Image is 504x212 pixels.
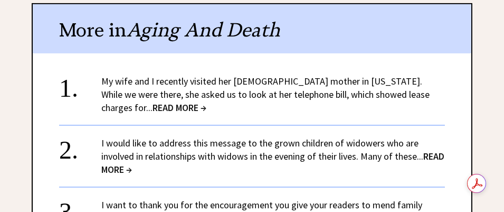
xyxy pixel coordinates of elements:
a: I would like to address this message to the grown children of widowers who are involved in relati... [101,137,444,176]
span: READ MORE → [153,102,206,114]
div: 1. [59,75,101,94]
div: More in [33,4,471,53]
div: 2. [59,136,101,156]
span: READ MORE → [101,150,444,176]
span: Aging And Death [127,18,280,42]
a: My wife and I recently visited her [DEMOGRAPHIC_DATA] mother in [US_STATE]. While we were there, ... [101,75,430,114]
